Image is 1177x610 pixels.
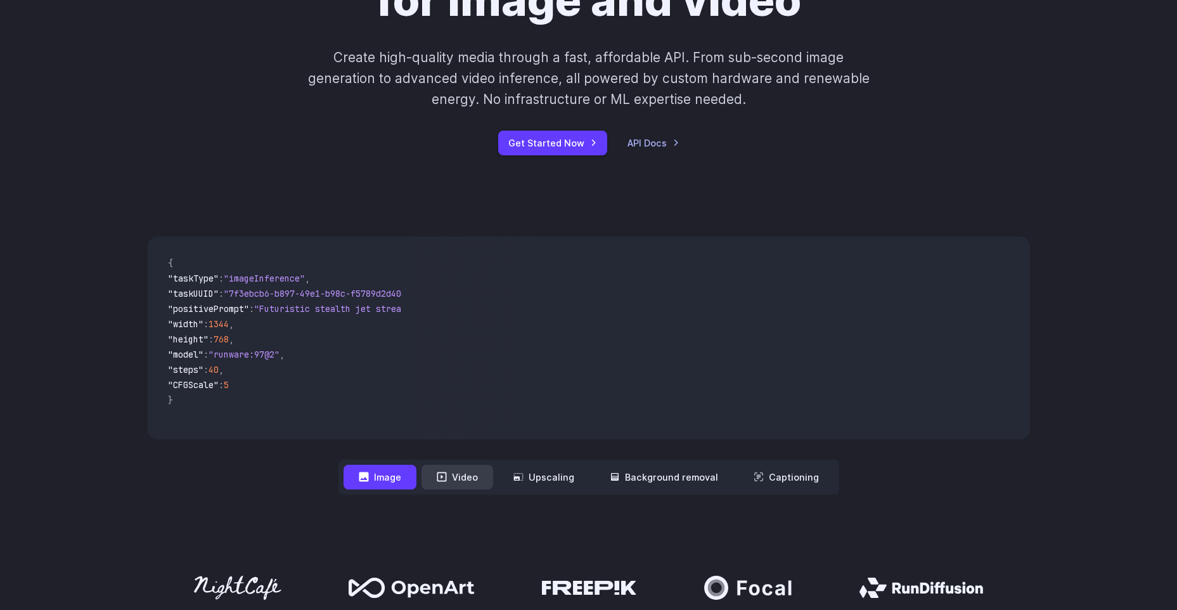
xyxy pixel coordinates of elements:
span: : [209,334,214,345]
span: "taskType" [168,273,219,284]
span: , [229,334,234,345]
span: : [219,273,224,284]
a: Get Started Now [498,131,607,155]
span: 40 [209,364,219,375]
span: "height" [168,334,209,345]
span: : [203,364,209,375]
span: "CFGScale" [168,379,219,391]
span: "7f3ebcb6-b897-49e1-b98c-f5789d2d40d7" [224,288,416,299]
span: 768 [214,334,229,345]
p: Create high-quality media through a fast, affordable API. From sub-second image generation to adv... [306,47,871,110]
button: Video [421,465,493,490]
span: "model" [168,349,203,360]
span: "taskUUID" [168,288,219,299]
span: "imageInference" [224,273,305,284]
span: 1344 [209,318,229,330]
span: : [219,288,224,299]
span: : [203,318,209,330]
span: "width" [168,318,203,330]
span: "positivePrompt" [168,303,249,315]
span: { [168,257,173,269]
span: "steps" [168,364,203,375]
span: : [219,379,224,391]
span: : [249,303,254,315]
span: "runware:97@2" [209,349,280,360]
button: Background removal [595,465,733,490]
span: "Futuristic stealth jet streaking through a neon-lit cityscape with glowing purple exhaust" [254,303,716,315]
span: } [168,394,173,406]
span: , [305,273,310,284]
a: API Docs [627,136,679,150]
button: Captioning [738,465,834,490]
span: 5 [224,379,229,391]
span: , [229,318,234,330]
span: , [280,349,285,360]
span: : [203,349,209,360]
button: Upscaling [498,465,589,490]
span: , [219,364,224,375]
button: Image [344,465,416,490]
